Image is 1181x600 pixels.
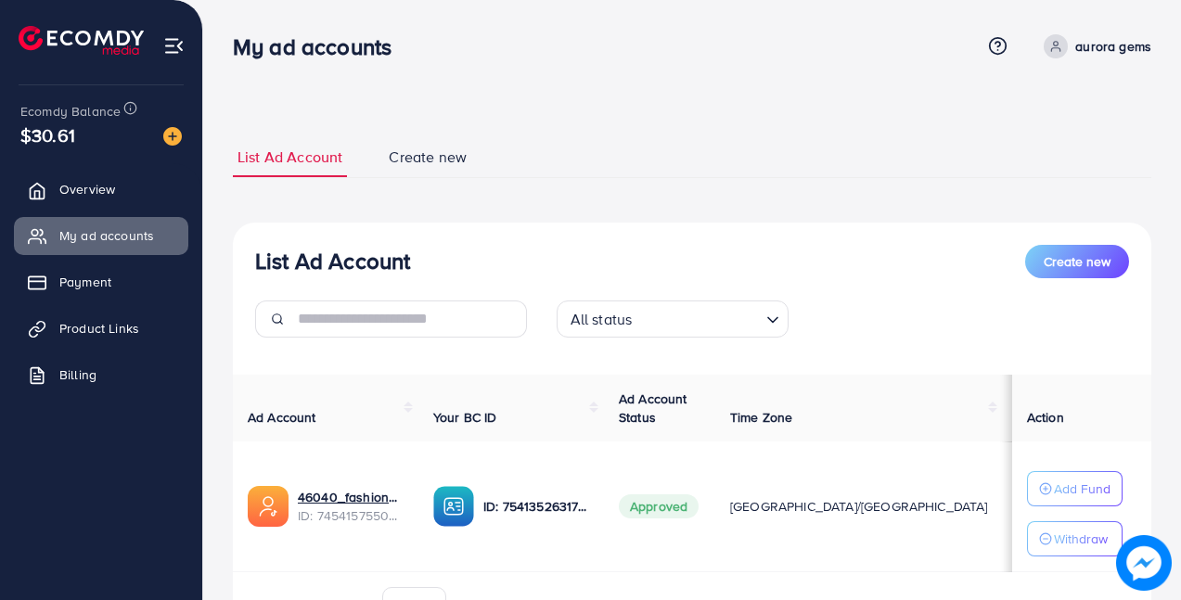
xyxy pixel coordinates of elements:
[233,33,406,60] h3: My ad accounts
[557,300,789,338] div: Search for option
[20,121,75,148] span: $30.61
[59,365,96,384] span: Billing
[1025,245,1129,278] button: Create new
[1054,528,1108,550] p: Withdraw
[1027,521,1123,556] button: Withdraw
[483,495,589,517] p: ID: 7541352631785078801
[730,497,988,516] span: [GEOGRAPHIC_DATA]/[GEOGRAPHIC_DATA]
[619,494,699,518] span: Approved
[14,171,188,208] a: Overview
[1044,252,1110,271] span: Create new
[730,408,792,427] span: Time Zone
[14,310,188,347] a: Product Links
[14,217,188,254] a: My ad accounts
[1054,478,1110,500] p: Add Fund
[1027,471,1123,506] button: Add Fund
[59,226,154,245] span: My ad accounts
[248,408,316,427] span: Ad Account
[163,127,182,146] img: image
[637,302,758,333] input: Search for option
[433,486,474,527] img: ic-ba-acc.ded83a64.svg
[619,389,687,427] span: Ad Account Status
[1027,408,1064,427] span: Action
[20,102,121,121] span: Ecomdy Balance
[163,35,185,57] img: menu
[567,306,636,333] span: All status
[433,408,497,427] span: Your BC ID
[298,506,404,525] span: ID: 7454157550843019265
[59,273,111,291] span: Payment
[389,147,467,168] span: Create new
[298,488,404,526] div: <span class='underline'>46040_fashionup_1735556305838</span></br>7454157550843019265
[1036,34,1151,58] a: aurora gems
[59,319,139,338] span: Product Links
[14,356,188,393] a: Billing
[298,488,404,506] a: 46040_fashionup_1735556305838
[248,486,289,527] img: ic-ads-acc.e4c84228.svg
[14,263,188,300] a: Payment
[59,180,115,198] span: Overview
[255,248,410,274] h3: List Ad Account
[1075,35,1151,57] p: aurora gems
[237,147,342,168] span: List Ad Account
[1116,535,1172,591] img: image
[19,26,144,55] img: logo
